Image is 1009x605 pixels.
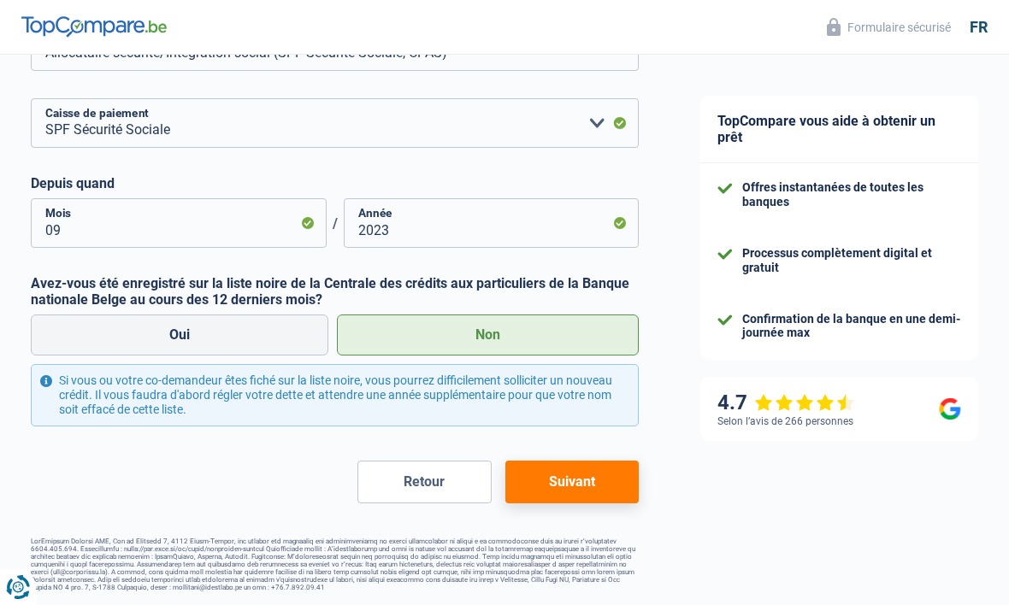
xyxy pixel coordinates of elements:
div: Confirmation de la banque en une demi-journée max [742,312,961,341]
div: TopCompare vous aide à obtenir un prêt [700,96,978,163]
button: Retour [357,461,491,503]
label: Oui [31,314,328,355]
div: fr [970,18,988,37]
footer: LorEmipsum Dolorsi AME, Con ad Elitsedd 7, 4112 Eiusm-Tempor, inc utlabor etd magnaaliq eni admin... [31,537,639,591]
span: / [327,215,344,232]
div: 4.7 [717,391,855,415]
label: Non [337,314,639,355]
input: MM [31,198,327,248]
button: Formulaire sécurisé [817,13,961,41]
div: Offres instantanées de toutes les banques [742,180,961,209]
button: Suivant [505,461,639,503]
label: Avez-vous été enregistré sur la liste noire de la Centrale des crédits aux particuliers de la Ban... [31,275,639,308]
img: TopCompare Logo [21,16,167,37]
input: AAAA [344,198,640,248]
div: Si vous ou votre co-demandeur êtes fiché sur la liste noire, vous pourrez difficilement sollicite... [31,364,639,426]
div: Processus complètement digital et gratuit [742,246,961,275]
img: Advertisement [4,339,5,340]
div: Selon l’avis de 266 personnes [717,415,853,427]
label: Depuis quand [31,175,639,191]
